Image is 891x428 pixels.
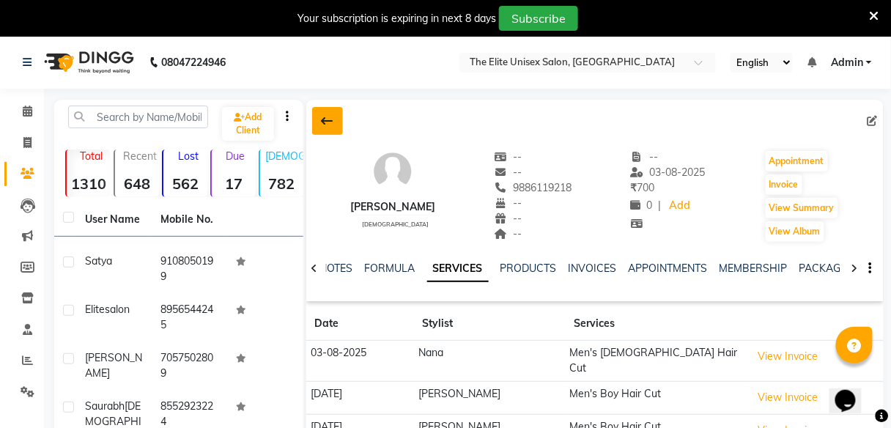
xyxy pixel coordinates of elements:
[37,42,138,83] img: logo
[494,196,522,210] span: --
[668,196,693,216] a: Add
[306,381,414,414] td: [DATE]
[306,307,414,341] th: Date
[85,351,142,380] span: [PERSON_NAME]
[297,11,496,26] div: Your subscription is expiring in next 8 days
[494,150,522,163] span: --
[565,381,747,414] td: Men's Boy Hair Cut
[631,181,637,194] span: ₹
[565,341,747,382] td: Men's [DEMOGRAPHIC_DATA] Hair Cut
[320,262,353,275] a: NOTES
[766,151,828,171] button: Appointment
[105,303,130,316] span: salon
[266,150,304,163] p: [DEMOGRAPHIC_DATA]
[631,181,655,194] span: 700
[569,262,617,275] a: INVOICES
[362,221,429,228] span: [DEMOGRAPHIC_DATA]
[752,345,825,368] button: View Invoice
[73,150,111,163] p: Total
[365,262,415,275] a: FORMULA
[152,342,227,390] td: 7057502809
[766,221,824,242] button: View Album
[115,174,159,193] strong: 648
[659,198,662,213] span: |
[222,107,274,141] a: Add Client
[152,245,227,293] td: 9108050199
[67,174,111,193] strong: 1310
[169,150,207,163] p: Lost
[414,341,566,382] td: Nana
[212,174,256,193] strong: 17
[152,293,227,342] td: 8956544245
[494,181,572,194] span: 9886119218
[427,256,489,282] a: SERVICES
[306,341,414,382] td: 03-08-2025
[565,307,747,341] th: Services
[631,166,706,179] span: 03-08-2025
[260,174,304,193] strong: 782
[766,198,838,218] button: View Summary
[494,166,522,179] span: --
[312,107,343,135] div: Back to Client
[494,227,522,240] span: --
[350,199,435,215] div: [PERSON_NAME]
[85,399,125,413] span: saurabh
[829,369,876,413] iframe: chat widget
[163,174,207,193] strong: 562
[631,199,653,212] span: 0
[831,55,863,70] span: Admin
[121,150,159,163] p: Recent
[631,150,659,163] span: --
[371,150,415,193] img: avatar
[414,307,566,341] th: Stylist
[766,174,802,195] button: Invoice
[68,106,208,128] input: Search by Name/Mobile/Email/Code
[414,381,566,414] td: [PERSON_NAME]
[152,203,227,237] th: Mobile No.
[720,262,788,275] a: MEMBERSHIP
[629,262,708,275] a: APPOINTMENTS
[161,42,226,83] b: 08047224946
[76,203,152,237] th: User Name
[499,6,578,31] button: Subscribe
[85,303,105,316] span: elite
[500,262,557,275] a: PRODUCTS
[799,262,854,275] a: PACKAGES
[494,212,522,225] span: --
[85,254,112,267] span: satya
[752,386,825,409] button: View Invoice
[215,150,256,163] p: Due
